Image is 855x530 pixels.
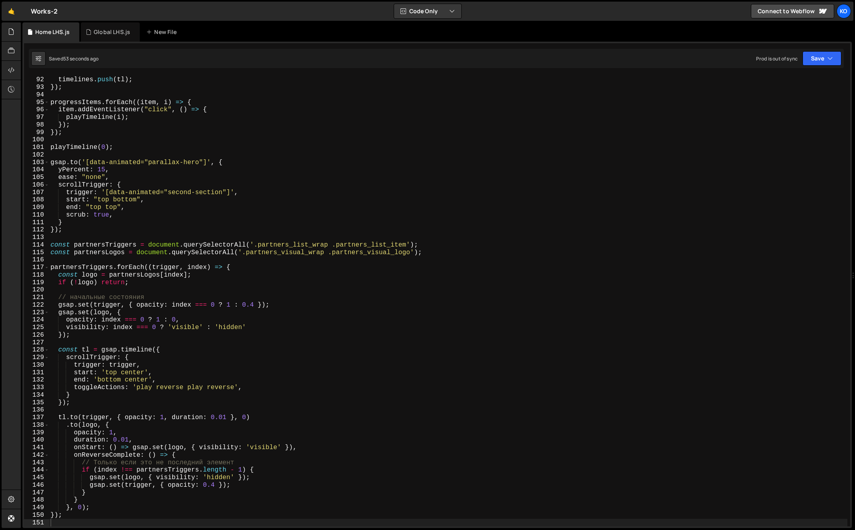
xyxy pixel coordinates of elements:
[24,512,49,519] div: 150
[24,422,49,429] div: 138
[24,444,49,452] div: 141
[24,211,49,219] div: 110
[24,376,49,384] div: 132
[24,489,49,497] div: 147
[837,4,851,18] a: Ko
[2,2,21,21] a: 🤙
[24,114,49,121] div: 97
[24,121,49,129] div: 98
[24,324,49,331] div: 125
[24,234,49,241] div: 113
[751,4,834,18] a: Connect to Webflow
[24,466,49,474] div: 144
[31,6,58,16] div: Works-2
[24,354,49,361] div: 129
[24,301,49,309] div: 122
[24,436,49,444] div: 140
[24,151,49,159] div: 102
[24,429,49,437] div: 139
[24,241,49,249] div: 114
[24,391,49,399] div: 134
[24,331,49,339] div: 126
[24,159,49,167] div: 103
[49,55,99,62] div: Saved
[24,196,49,204] div: 108
[24,496,49,504] div: 148
[24,181,49,189] div: 106
[24,452,49,459] div: 142
[24,399,49,407] div: 135
[24,316,49,324] div: 124
[24,339,49,347] div: 127
[756,55,798,62] div: Prod is out of sync
[24,166,49,174] div: 104
[24,264,49,271] div: 117
[24,256,49,264] div: 116
[24,129,49,137] div: 99
[24,474,49,482] div: 145
[24,144,49,151] div: 101
[24,279,49,287] div: 119
[24,189,49,197] div: 107
[24,174,49,181] div: 105
[24,249,49,257] div: 115
[24,219,49,227] div: 111
[24,136,49,144] div: 100
[394,4,461,18] button: Code Only
[24,91,49,99] div: 94
[24,414,49,422] div: 137
[24,271,49,279] div: 118
[94,28,130,36] div: Global LHS.js
[24,406,49,414] div: 136
[146,28,180,36] div: New File
[24,384,49,391] div: 133
[803,51,841,66] button: Save
[24,204,49,211] div: 109
[24,346,49,354] div: 128
[24,361,49,369] div: 130
[24,226,49,234] div: 112
[35,28,70,36] div: Home LHS.js
[63,55,99,62] div: 53 seconds ago
[24,106,49,114] div: 96
[24,294,49,301] div: 121
[24,99,49,106] div: 95
[24,286,49,294] div: 120
[24,84,49,91] div: 93
[24,482,49,489] div: 146
[24,459,49,467] div: 143
[24,76,49,84] div: 92
[24,519,49,527] div: 151
[24,369,49,377] div: 131
[24,309,49,317] div: 123
[24,504,49,512] div: 149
